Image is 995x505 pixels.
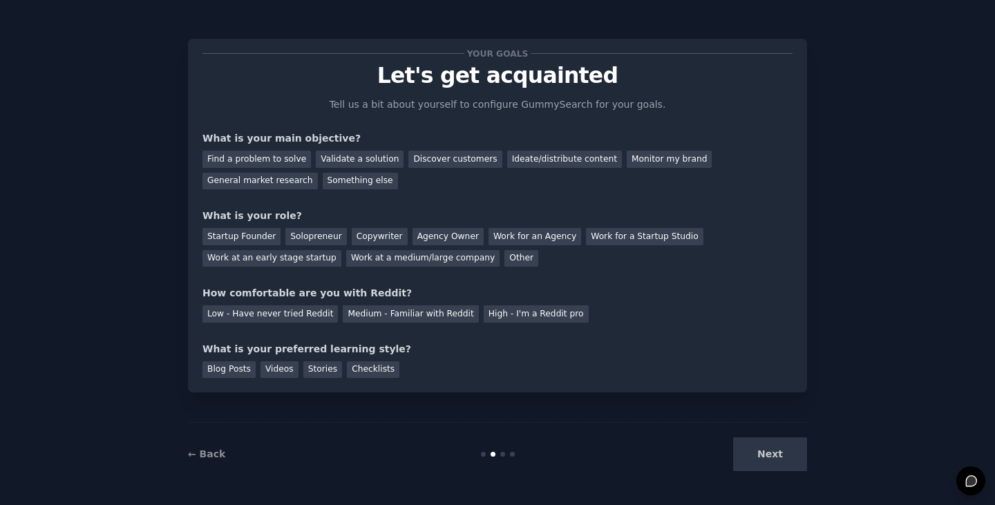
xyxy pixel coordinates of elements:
div: Monitor my brand [627,151,712,168]
div: High - I'm a Reddit pro [484,305,589,323]
div: Checklists [347,361,399,379]
div: Blog Posts [202,361,256,379]
div: Agency Owner [413,228,484,245]
a: ← Back [188,448,225,459]
div: What is your main objective? [202,131,793,146]
div: Work at an early stage startup [202,250,341,267]
span: Your goals [464,46,531,61]
div: Other [504,250,538,267]
p: Tell us a bit about yourself to configure GummySearch for your goals. [323,97,672,112]
div: Something else [323,173,398,190]
div: Copywriter [352,228,408,245]
div: What is your role? [202,209,793,223]
div: Videos [260,361,298,379]
div: Stories [303,361,342,379]
p: Let's get acquainted [202,64,793,88]
div: Work at a medium/large company [346,250,500,267]
div: How comfortable are you with Reddit? [202,286,793,301]
div: Ideate/distribute content [507,151,622,168]
div: Find a problem to solve [202,151,311,168]
div: Low - Have never tried Reddit [202,305,338,323]
div: Solopreneur [285,228,346,245]
div: General market research [202,173,318,190]
div: Medium - Familiar with Reddit [343,305,478,323]
div: Discover customers [408,151,502,168]
div: Startup Founder [202,228,281,245]
div: What is your preferred learning style? [202,342,793,356]
div: Work for a Startup Studio [586,228,703,245]
div: Work for an Agency [489,228,581,245]
div: Validate a solution [316,151,404,168]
